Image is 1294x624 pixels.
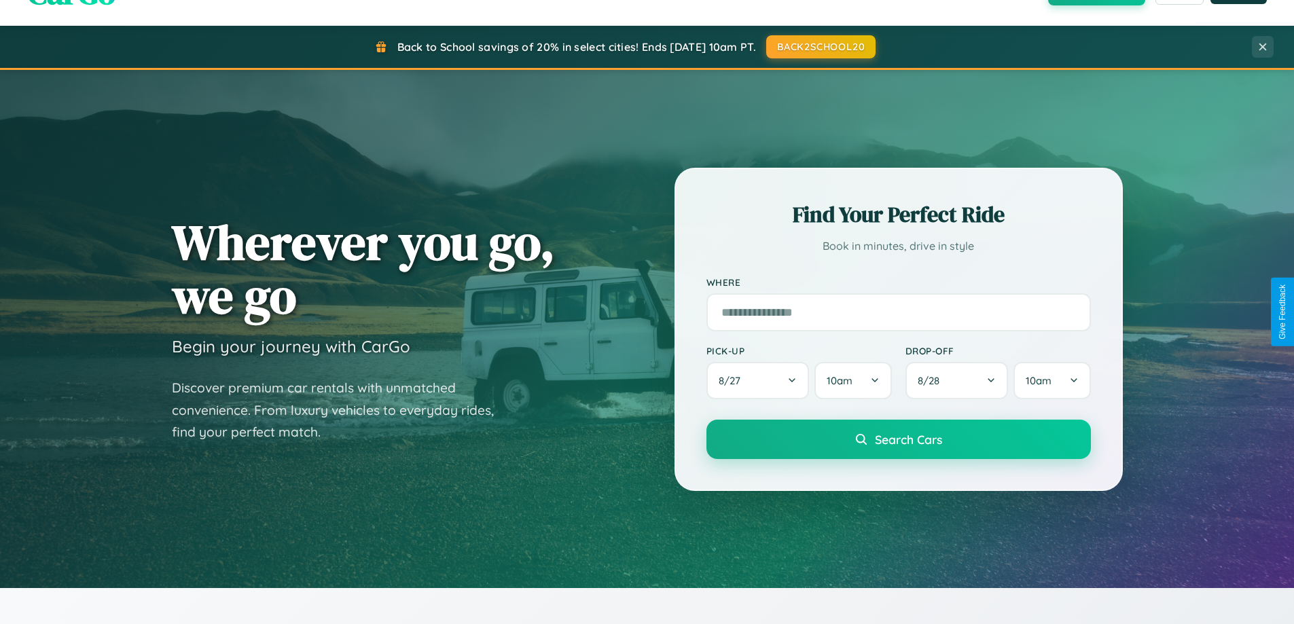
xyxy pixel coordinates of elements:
button: 10am [1013,362,1090,399]
p: Discover premium car rentals with unmatched convenience. From luxury vehicles to everyday rides, ... [172,377,511,443]
button: 10am [814,362,891,399]
button: 8/28 [905,362,1009,399]
span: Back to School savings of 20% in select cities! Ends [DATE] 10am PT. [397,40,756,54]
h3: Begin your journey with CarGo [172,336,410,356]
span: Search Cars [875,432,942,447]
p: Book in minutes, drive in style [706,236,1091,256]
span: 10am [1026,374,1052,387]
h2: Find Your Perfect Ride [706,200,1091,230]
span: 10am [827,374,852,387]
div: Give Feedback [1278,285,1287,339]
button: BACK2SCHOOL20 [766,35,876,58]
button: 8/27 [706,362,810,399]
h1: Wherever you go, we go [172,215,555,323]
span: 8 / 27 [719,374,747,387]
label: Where [706,276,1091,288]
button: Search Cars [706,420,1091,459]
label: Pick-up [706,345,892,356]
label: Drop-off [905,345,1091,356]
span: 8 / 28 [918,374,946,387]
